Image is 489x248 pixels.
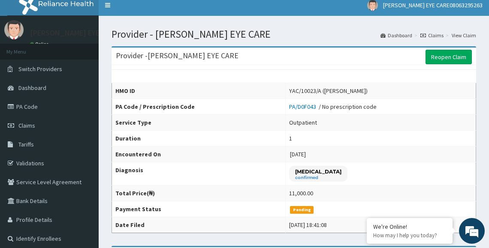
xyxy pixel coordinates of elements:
th: Service Type [112,115,286,131]
p: [MEDICAL_DATA] [295,168,341,175]
div: Minimize live chat window [141,4,161,25]
th: Duration [112,131,286,146]
div: We're Online! [373,223,446,230]
div: / No prescription code [289,102,377,111]
a: View Claim [452,32,476,39]
textarea: Type your message and hit 'Enter' [4,161,163,191]
img: d_794563401_company_1708531726252_794563401 [16,43,35,64]
th: Diagnosis [112,162,286,185]
span: Pending [290,206,314,214]
div: 1 [289,134,292,143]
div: Chat with us now [45,48,144,59]
th: Encountered On [112,146,286,162]
a: Online [30,41,51,47]
h3: Provider - [PERSON_NAME] EYE CARE [116,52,238,60]
span: [PERSON_NAME] EYE CARE08063295263 [383,1,483,9]
small: confirmed [295,176,341,180]
span: Tariffs [18,140,34,148]
th: Total Price(₦) [112,185,286,201]
span: Claims [18,122,35,129]
span: Switch Providers [18,65,62,73]
p: [PERSON_NAME] EYE CARE08063295263 [30,29,160,37]
a: Dashboard [380,32,412,39]
a: PA/D0F043 [289,103,319,111]
th: Payment Status [112,201,286,217]
div: YAC/10023/A ([PERSON_NAME]) [289,87,368,95]
div: Outpatient [289,118,317,127]
p: How may I help you today? [373,232,446,239]
th: HMO ID [112,83,286,99]
span: Dashboard [18,84,46,92]
th: Date Filed [112,217,286,233]
div: 11,000.00 [289,189,313,197]
th: PA Code / Prescription Code [112,99,286,115]
div: [DATE] 18:41:08 [289,221,327,229]
a: Claims [420,32,444,39]
a: Reopen Claim [426,50,472,64]
span: [DATE] [290,150,306,158]
img: User Image [4,20,24,39]
h1: Provider - [PERSON_NAME] EYE CARE [112,29,476,40]
span: We're online! [50,71,118,158]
